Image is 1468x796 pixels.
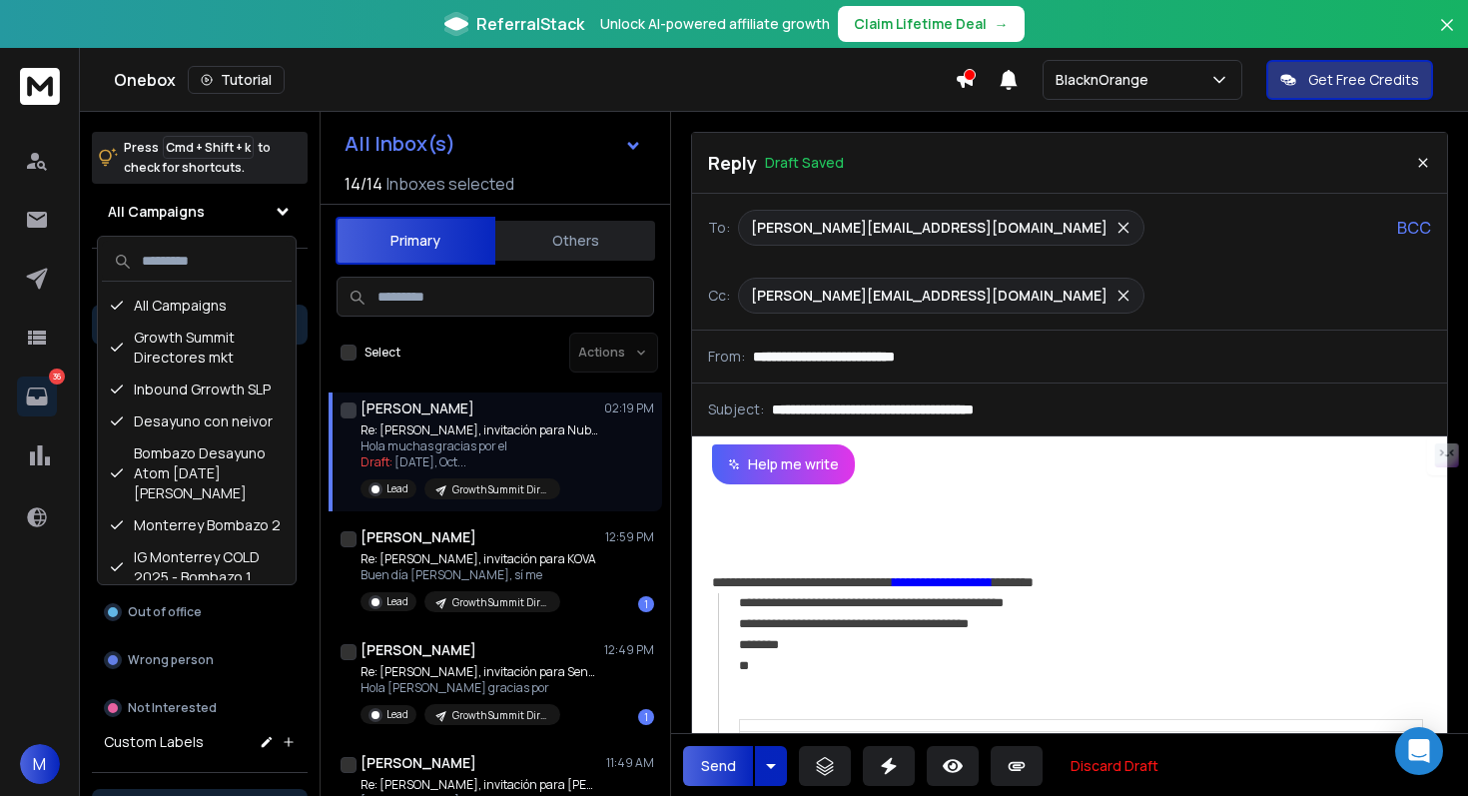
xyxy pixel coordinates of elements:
[452,708,548,723] p: Growth Summit Directores mkt
[600,14,830,34] p: Unlock AI-powered affiliate growth
[708,286,730,306] p: Cc:
[20,744,60,784] span: M
[1434,12,1460,60] button: Close banner
[708,399,764,419] p: Subject:
[124,138,271,178] p: Press to check for shortcuts.
[605,529,654,545] p: 12:59 PM
[102,541,292,593] div: IG Monterrey COLD 2025 - Bombazo 1
[1308,70,1419,90] p: Get Free Credits
[452,595,548,610] p: Growth Summit Directores mkt
[394,453,466,470] span: [DATE], Oct ...
[361,680,600,696] p: Hola [PERSON_NAME] gracias por
[128,604,202,620] p: Out of office
[361,664,600,680] p: Re: [PERSON_NAME], invitación para Sensei
[683,746,753,786] button: Send
[345,134,455,154] h1: All Inbox(s)
[606,755,654,771] p: 11:49 AM
[638,596,654,612] div: 1
[708,149,757,177] p: Reply
[1397,216,1431,240] p: BCC
[361,438,600,454] p: Hola muchas gracias por el
[361,753,476,773] h1: [PERSON_NAME]
[708,347,745,367] p: From:
[452,482,548,497] p: Growth Summit Directores mkt
[49,369,65,385] p: 36
[1395,727,1443,775] div: Open Intercom Messenger
[386,707,408,722] p: Lead
[361,527,476,547] h1: [PERSON_NAME]
[495,219,655,263] button: Others
[604,400,654,416] p: 02:19 PM
[708,218,730,238] p: To:
[1055,746,1174,786] button: Discard Draft
[102,374,292,405] div: Inbound Grrowth SLP
[765,153,844,173] p: Draft Saved
[104,732,204,752] h3: Custom Labels
[102,290,292,322] div: All Campaigns
[386,172,514,196] h3: Inboxes selected
[386,594,408,609] p: Lead
[361,777,600,793] p: Re: [PERSON_NAME], invitación para [PERSON_NAME]
[838,6,1025,42] button: Claim Lifetime Deal
[102,509,292,541] div: Monterrey Bombazo 2
[345,172,382,196] span: 14 / 14
[386,481,408,496] p: Lead
[102,405,292,437] div: Desayuno con neivor
[476,12,584,36] span: ReferralStack
[361,453,392,470] span: Draft:
[361,640,476,660] h1: [PERSON_NAME]
[102,322,292,374] div: Growth Summit Directores mkt
[751,286,1107,306] p: [PERSON_NAME][EMAIL_ADDRESS][DOMAIN_NAME]
[108,202,205,222] h1: All Campaigns
[128,700,217,716] p: Not Interested
[188,66,285,94] button: Tutorial
[163,136,254,159] span: Cmd + Shift + k
[102,437,292,509] div: Bombazo Desayuno Atom [DATE][PERSON_NAME]
[361,567,596,583] p: Buen día [PERSON_NAME], sí me
[92,265,308,293] h3: Filters
[712,444,855,484] button: Help me write
[361,422,600,438] p: Re: [PERSON_NAME], invitación para Nubosoft
[128,652,214,668] p: Wrong person
[604,642,654,658] p: 12:49 PM
[361,551,596,567] p: Re: [PERSON_NAME], invitación para KOVA
[638,709,654,725] div: 1
[751,218,1107,238] p: [PERSON_NAME][EMAIL_ADDRESS][DOMAIN_NAME]
[365,345,400,361] label: Select
[336,217,495,265] button: Primary
[361,398,474,418] h1: [PERSON_NAME]
[995,14,1009,34] span: →
[1056,70,1156,90] p: BlacknOrange
[114,66,955,94] div: Onebox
